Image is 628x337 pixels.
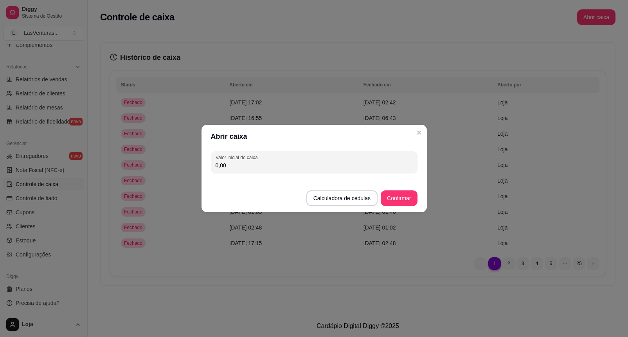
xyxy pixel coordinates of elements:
[306,190,378,206] button: Calculadora de cédulas
[381,190,417,206] button: Confirmar
[216,154,260,161] label: Valor inicial do caixa
[202,125,427,148] header: Abrir caixa
[413,126,425,139] button: Close
[216,161,413,169] input: Valor inicial do caixa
